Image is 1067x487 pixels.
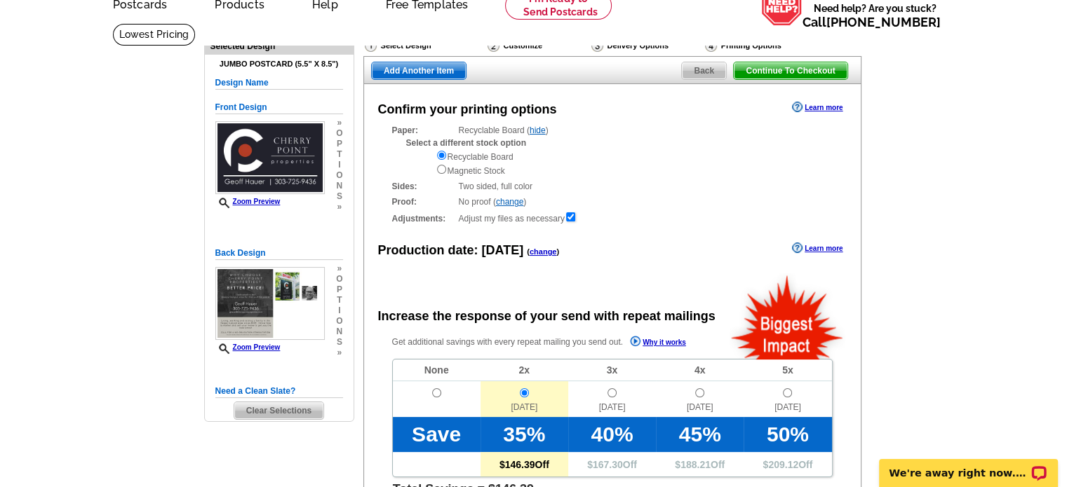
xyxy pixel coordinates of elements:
div: No proof ( ) [392,196,833,208]
span: n [336,327,342,337]
div: Production date: [378,241,560,260]
a: Why it works [630,336,686,350]
div: Printing Options [704,39,826,56]
span: n [336,181,342,191]
span: [DATE] [656,401,744,417]
strong: Proof: [392,196,455,208]
div: Select Design [363,39,486,56]
span: [DATE] [744,401,831,417]
a: Zoom Preview [215,343,281,351]
span: o [336,316,342,327]
a: Back [681,62,727,80]
h5: Need a Clean Slate? [215,385,343,398]
p: Get additional savings with every repeat mailing you send out. [392,334,716,350]
span: [DATE] [568,401,656,417]
span: s [336,191,342,202]
img: Printing Options & Summary [705,39,717,52]
h5: Front Design [215,101,343,114]
td: 3x [568,359,656,381]
span: o [336,128,342,139]
div: Two sided, full color [392,180,833,193]
span: Add Another Item [372,62,466,79]
div: Confirm your printing options [378,100,557,119]
td: $ Off [744,452,831,476]
img: small-thumb.jpg [215,121,325,194]
span: » [336,118,342,128]
img: biggestImpact.png [730,273,845,359]
span: t [336,295,342,306]
strong: Sides: [392,180,455,193]
span: 167.30 [593,459,623,470]
h5: Design Name [215,76,343,90]
a: hide [530,125,546,135]
td: $ Off [568,452,656,476]
h5: Back Design [215,247,343,260]
span: i [336,306,342,316]
span: ( ) [527,247,559,256]
td: Save [393,417,481,452]
td: 50% [744,417,831,452]
td: 35% [481,417,568,452]
td: 45% [656,417,744,452]
span: Call [803,15,941,29]
span: » [336,263,342,274]
a: Learn more [792,242,843,254]
span: t [336,149,342,160]
span: 146.39 [505,459,535,470]
strong: Paper: [392,124,455,137]
img: Select Design [365,39,377,52]
span: Back [682,62,726,79]
span: p [336,139,342,149]
strong: Select a different stock option [406,138,526,148]
a: Zoom Preview [215,198,281,205]
span: Continue To Checkout [734,62,847,79]
span: Need help? Are you stuck? [803,1,948,29]
td: $ Off [481,452,568,476]
span: [DATE] [481,401,568,417]
span: o [336,170,342,181]
span: s [336,337,342,348]
iframe: LiveChat chat widget [870,443,1067,487]
a: Add Another Item [371,62,467,80]
td: 5x [744,359,831,381]
a: [PHONE_NUMBER] [826,15,941,29]
div: Increase the response of your send with repeat mailings [378,307,716,326]
div: Delivery Options [590,39,704,56]
span: » [336,348,342,358]
td: 2x [481,359,568,381]
h4: Jumbo Postcard (5.5" x 8.5") [215,60,343,69]
a: change [496,197,523,207]
td: $ Off [656,452,744,476]
td: 4x [656,359,744,381]
div: Recyclable Board Magnetic Stock [436,149,833,177]
a: change [530,247,557,256]
span: i [336,160,342,170]
div: Selected Design [205,39,354,53]
span: [DATE] [482,243,524,257]
span: Clear Selections [234,402,323,419]
span: o [336,274,342,284]
td: 40% [568,417,656,452]
td: None [393,359,481,381]
img: small-thumb.jpg [215,267,325,340]
a: Learn more [792,102,843,113]
div: Recyclable Board ( ) [392,124,833,177]
span: p [336,284,342,295]
div: Customize [486,39,590,53]
span: 209.12 [768,459,798,470]
span: » [336,202,342,212]
strong: Adjustments: [392,212,455,225]
img: Delivery Options [591,39,603,52]
span: 188.21 [680,459,711,470]
img: Customize [488,39,499,52]
div: Adjust my files as necessary [392,211,833,225]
